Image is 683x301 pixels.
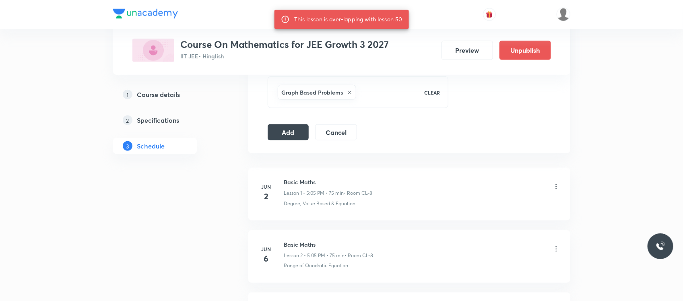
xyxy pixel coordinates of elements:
[123,115,132,125] p: 2
[268,124,309,140] button: Add
[442,41,493,60] button: Preview
[424,89,440,96] p: CLEAR
[284,200,356,207] p: Degree, Value Based & Equation
[258,190,274,202] h4: 2
[181,52,389,60] p: IIT JEE • Hinglish
[345,252,373,259] p: • Room CL-8
[284,240,373,249] h6: Basic Maths
[113,9,178,19] img: Company Logo
[284,190,344,197] p: Lesson 1 • 5:05 PM • 75 min
[123,90,132,99] p: 1
[499,41,551,60] button: Unpublish
[113,87,223,103] a: 1Course details
[113,9,178,21] a: Company Logo
[282,88,343,97] h6: Graph Based Problems
[294,12,402,27] div: This lesson is over-lapping with lesson 50
[284,252,345,259] p: Lesson 2 • 5:05 PM • 75 min
[284,178,373,186] h6: Basic Maths
[258,253,274,265] h4: 6
[284,262,349,270] p: Range of Quadratic Equation
[656,241,665,251] img: ttu
[258,183,274,190] h6: Jun
[315,124,357,140] button: Cancel
[137,90,180,99] h5: Course details
[483,8,496,21] button: avatar
[344,190,373,197] p: • Room CL-8
[113,112,223,128] a: 2Specifications
[132,39,174,62] img: 757295DB-2CF0-4092-97D0-D1809035E64C_plus.png
[258,245,274,253] h6: Jun
[123,141,132,151] p: 3
[181,39,389,50] h3: Course On Mathematics for JEE Growth 3 2027
[557,8,570,21] img: Dipti
[137,115,180,125] h5: Specifications
[137,141,165,151] h5: Schedule
[486,11,493,18] img: avatar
